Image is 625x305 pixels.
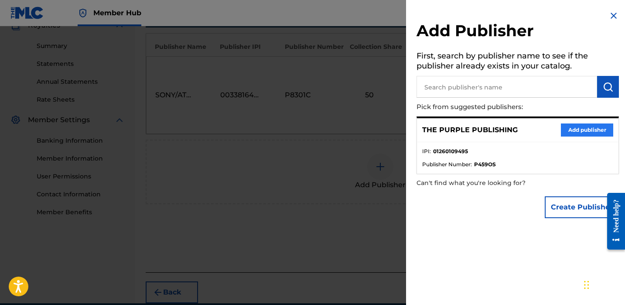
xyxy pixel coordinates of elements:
img: Search Works [603,82,613,92]
h5: First, search by publisher name to see if the publisher already exists in your catalog. [417,48,619,76]
span: IPI : [422,147,431,155]
img: Top Rightsholder [78,8,88,18]
p: Pick from suggested publishers: [417,98,569,117]
span: Member Hub [93,8,141,18]
iframe: Resource Center [601,184,625,259]
iframe: Chat Widget [581,263,625,305]
h2: Add Publisher [417,21,619,43]
span: Publisher Number : [422,161,472,168]
img: MLC Logo [10,7,44,19]
input: Search publisher's name [417,76,597,98]
p: Can't find what you're looking for? [417,174,569,192]
p: THE PURPLE PUBLISHING [422,125,518,135]
strong: 01260109495 [433,147,468,155]
button: Create Publisher [545,196,619,218]
strong: P459OS [474,161,496,168]
div: Drag [584,272,589,298]
button: Add publisher [561,123,613,137]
